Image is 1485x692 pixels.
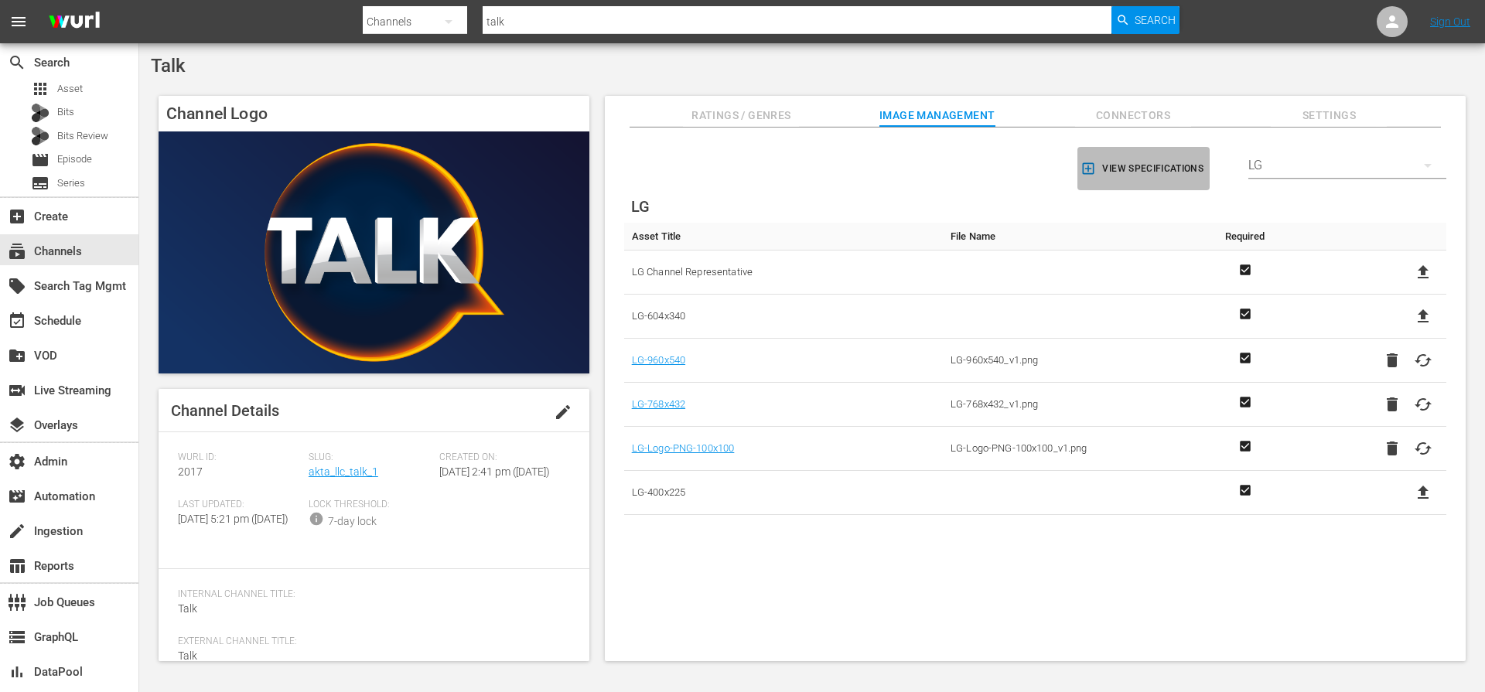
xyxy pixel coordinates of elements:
[57,104,74,120] span: Bits
[943,223,1211,251] th: File Name
[171,401,279,420] span: Channel Details
[554,403,572,421] span: edit
[1135,6,1176,34] span: Search
[178,588,562,601] span: Internal Channel Title:
[683,106,799,125] span: Ratings / Genres
[151,55,186,77] span: Talk
[31,104,49,122] div: Bits
[1111,6,1179,34] button: Search
[1236,263,1255,277] svg: Required
[178,649,197,662] span: Talk
[178,513,288,525] span: [DATE] 5:21 pm ([DATE])
[8,557,26,575] span: Reports
[8,522,26,540] span: Ingestion
[8,346,26,365] span: VOD
[309,511,324,527] span: info
[57,176,85,191] span: Series
[1236,351,1255,365] svg: Required
[632,350,685,370] a: LG-960x540
[943,339,1211,383] td: LG-960x540_v1.png
[9,12,28,31] span: menu
[1084,161,1203,177] span: View Specifications
[8,452,26,471] span: Admin
[309,465,378,478] a: akta_llc_talk_1
[31,174,49,193] span: Series
[31,80,49,98] span: Asset
[31,151,49,169] span: Episode
[57,152,92,167] span: Episode
[439,452,562,464] span: Created On:
[178,636,562,648] span: External Channel Title:
[31,127,49,145] div: Bits Review
[37,4,111,40] img: ans4CAIJ8jUAAAAAAAAAAAAAAAAAAAAAAAAgQb4GAAAAAAAAAAAAAAAAAAAAAAAAJMjXAAAAAAAAAAAAAAAAAAAAAAAAgAT5G...
[8,487,26,506] span: Automation
[943,427,1211,471] td: LG-Logo-PNG-100x100_v1.png
[544,394,582,431] button: edit
[624,223,943,251] th: Asset Title
[178,602,197,615] span: Talk
[57,128,108,144] span: Bits Review
[439,465,550,478] span: [DATE] 2:41 pm ([DATE])
[1236,307,1255,321] svg: Required
[328,513,377,530] div: 7-day lock
[159,96,589,131] h4: Channel Logo
[8,628,26,646] span: GraphQL
[178,465,203,478] span: 2017
[8,242,26,261] span: Channels
[8,593,26,612] span: Job Queues
[1271,106,1387,125] span: Settings
[1430,15,1470,28] a: Sign Out
[631,197,650,216] span: LG
[8,416,26,435] span: Overlays
[8,53,26,72] span: Search
[1236,439,1255,453] svg: Required
[1075,106,1191,125] span: Connectors
[178,452,301,464] span: Wurl ID:
[1236,483,1255,497] svg: Required
[632,482,935,503] span: LG-400x225
[632,394,685,414] a: LG-768x432
[178,499,301,511] span: Last Updated:
[1248,144,1446,187] div: LG
[8,381,26,400] span: Live Streaming
[879,106,995,125] span: Image Management
[943,383,1211,427] td: LG-768x432_v1.png
[632,262,935,282] span: LG Channel Representative
[159,131,589,373] img: Talk
[8,207,26,226] span: Create
[57,81,83,97] span: Asset
[632,306,935,326] span: LG-604x340
[8,663,26,681] span: DataPool
[1077,147,1210,190] button: View Specifications
[309,499,432,511] span: Lock Threshold:
[8,277,26,295] span: Search Tag Mgmt
[632,438,735,458] a: LG-Logo-PNG-100x100
[309,452,432,464] span: Slug:
[8,312,26,330] span: Schedule
[1236,395,1255,409] svg: Required
[1211,223,1278,251] th: Required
